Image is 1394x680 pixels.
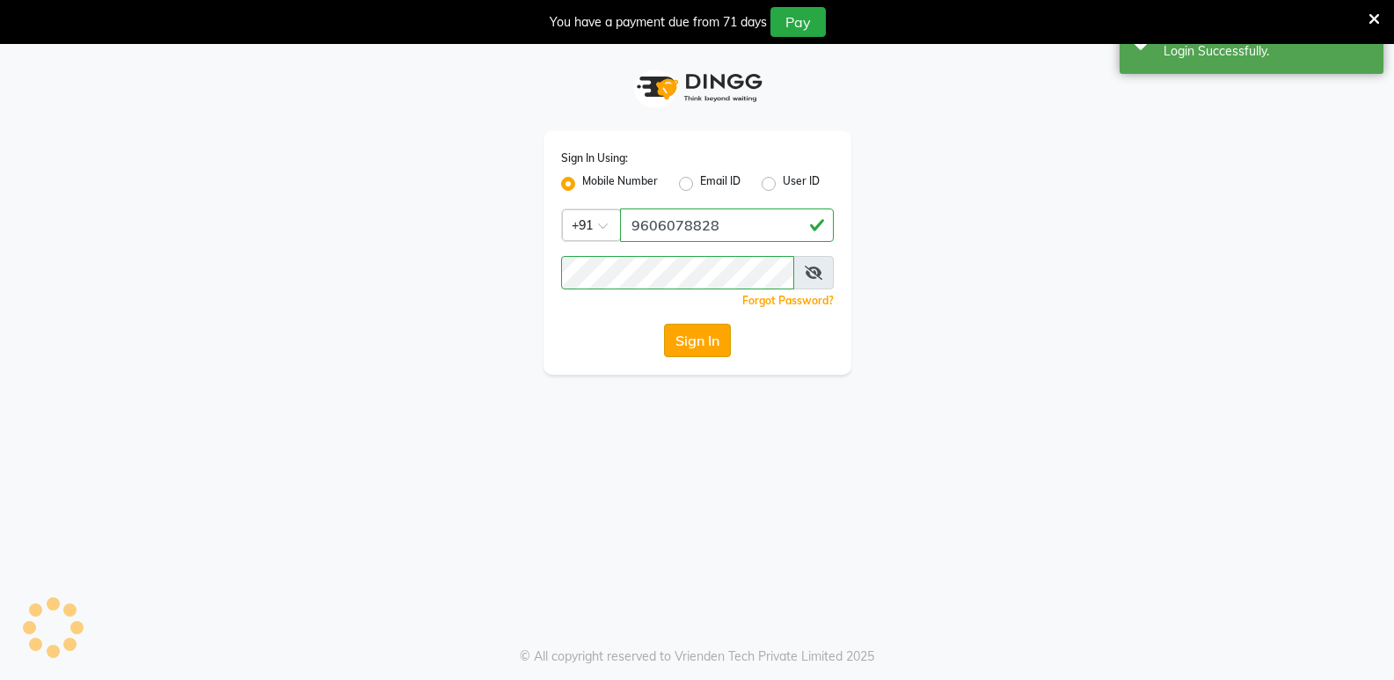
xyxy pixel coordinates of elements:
[1164,42,1370,61] div: Login Successfully.
[561,150,628,166] label: Sign In Using:
[783,173,820,194] label: User ID
[664,324,731,357] button: Sign In
[770,7,826,37] button: Pay
[620,208,834,242] input: Username
[582,173,658,194] label: Mobile Number
[700,173,741,194] label: Email ID
[742,294,834,307] a: Forgot Password?
[550,13,767,32] div: You have a payment due from 71 days
[627,62,768,113] img: logo1.svg
[561,256,794,289] input: Username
